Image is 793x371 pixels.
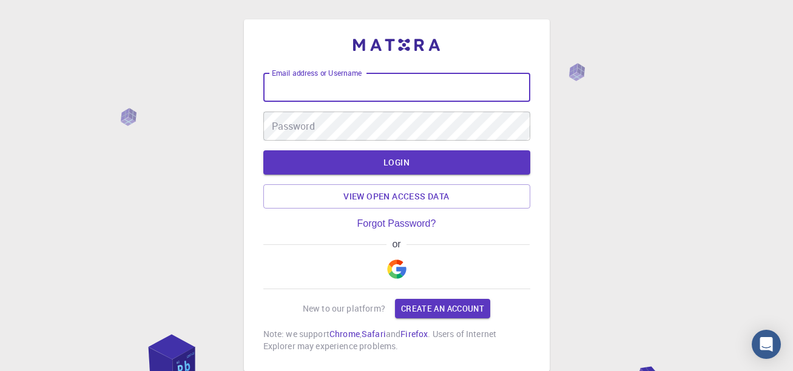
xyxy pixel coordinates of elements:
a: Safari [362,328,386,339]
span: or [386,239,407,250]
p: New to our platform? [303,302,385,315]
img: Google [387,259,407,279]
a: Chrome [329,328,360,339]
p: Note: we support , and . Users of Internet Explorer may experience problems. [263,328,530,352]
label: Email address or Username [272,68,362,78]
a: Firefox [400,328,428,339]
div: Open Intercom Messenger [752,330,781,359]
a: View open access data [263,184,530,209]
button: LOGIN [263,150,530,175]
a: Forgot Password? [357,218,436,229]
a: Create an account [395,299,490,318]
